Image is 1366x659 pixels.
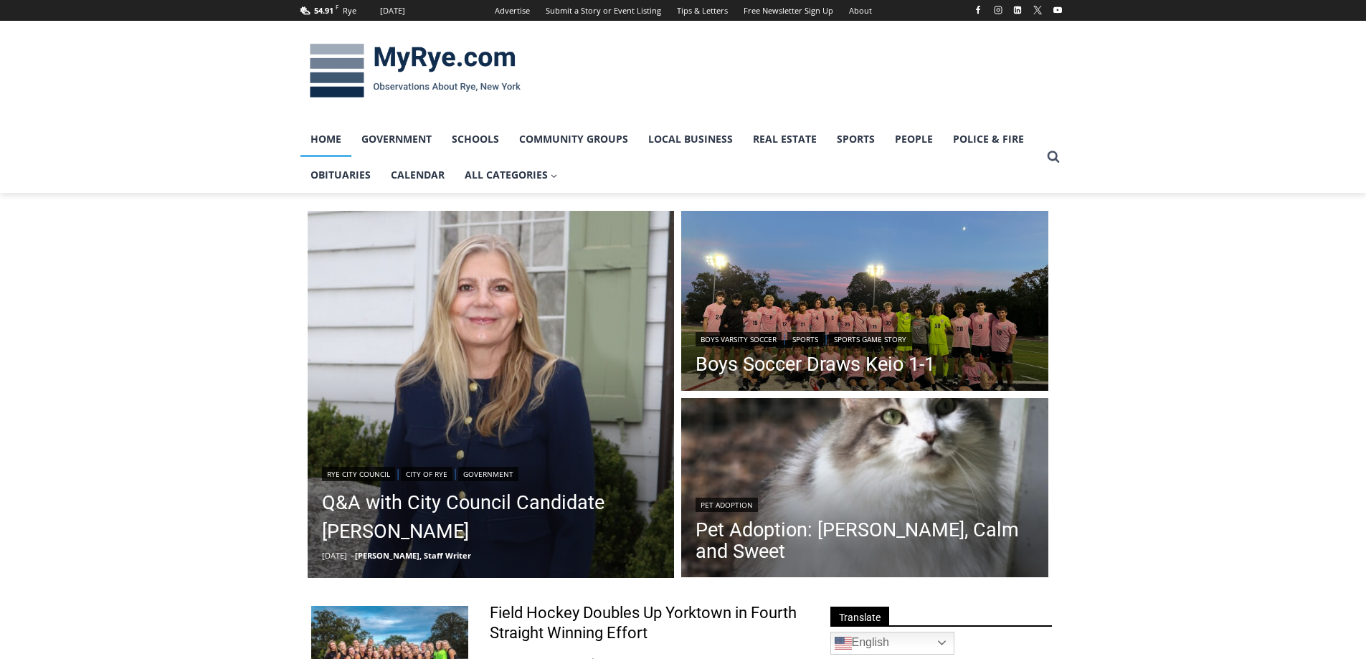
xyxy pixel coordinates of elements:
a: Pet Adoption [696,498,758,512]
a: Facebook [969,1,987,19]
div: | | [696,329,935,346]
a: Instagram [990,1,1007,19]
a: Read More Boys Soccer Draws Keio 1-1 [681,211,1048,394]
a: Home [300,121,351,157]
a: Government [351,121,442,157]
nav: Primary Navigation [300,121,1040,194]
a: Sports [787,332,823,346]
div: Rye [343,4,356,17]
a: Field Hockey Doubles Up Yorktown in Fourth Straight Winning Effort [490,603,805,644]
a: City of Rye [401,467,452,481]
a: Boys Soccer Draws Keio 1-1 [696,354,935,375]
span: All Categories [465,167,558,183]
span: 54.91 [314,5,333,16]
img: (PHOTO: City council candidate Maria Tufvesson Shuck.) [308,211,675,578]
a: Real Estate [743,121,827,157]
a: Boys Varsity Soccer [696,332,782,346]
a: Community Groups [509,121,638,157]
span: Translate [830,607,889,626]
img: MyRye.com [300,34,530,108]
a: Schools [442,121,509,157]
a: People [885,121,943,157]
a: Police & Fire [943,121,1034,157]
a: Q&A with City Council Candidate [PERSON_NAME] [322,488,660,546]
img: (PHOTO: The Rye Boys Soccer team from their match agains Keio Academy on September 30, 2025. Cred... [681,211,1048,394]
a: Read More Q&A with City Council Candidate Maria Tufvesson Shuck [308,211,675,578]
span: – [351,550,355,561]
a: All Categories [455,157,568,193]
button: View Search Form [1040,144,1066,170]
a: Linkedin [1009,1,1026,19]
img: en [835,635,852,652]
a: Read More Pet Adoption: Mona, Calm and Sweet [681,398,1048,582]
a: Obituaries [300,157,381,193]
div: | | [322,464,660,481]
a: Sports Game Story [829,332,911,346]
a: Pet Adoption: [PERSON_NAME], Calm and Sweet [696,519,1034,562]
a: Local Business [638,121,743,157]
div: [DATE] [380,4,405,17]
time: [DATE] [322,550,347,561]
img: [PHOTO: Mona. Contributed.] [681,398,1048,582]
a: [PERSON_NAME], Staff Writer [355,550,471,561]
a: English [830,632,954,655]
a: Government [458,467,518,481]
a: YouTube [1049,1,1066,19]
a: Sports [827,121,885,157]
span: F [336,3,338,11]
a: Rye City Council [322,467,395,481]
a: X [1029,1,1046,19]
a: Calendar [381,157,455,193]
